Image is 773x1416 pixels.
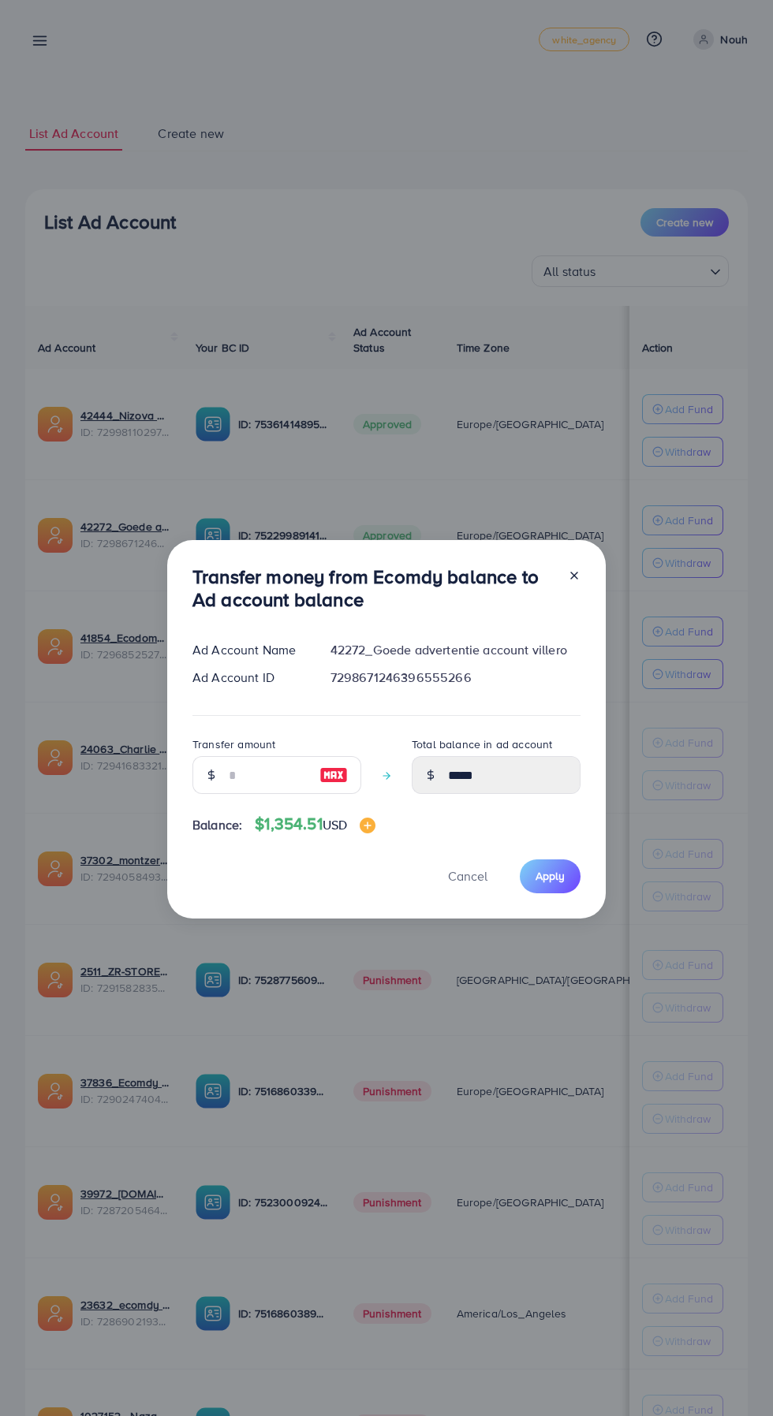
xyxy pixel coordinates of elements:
span: USD [323,816,347,833]
h3: Transfer money from Ecomdy balance to Ad account balance [192,565,555,611]
div: Ad Account ID [180,669,318,687]
iframe: Chat [706,1345,761,1404]
button: Cancel [428,859,507,893]
img: image [319,766,348,784]
button: Apply [520,859,581,893]
label: Transfer amount [192,736,275,752]
h4: $1,354.51 [255,814,375,834]
div: Ad Account Name [180,641,318,659]
div: 42272_Goede advertentie account villero [318,641,593,659]
span: Balance: [192,816,242,834]
span: Cancel [448,867,487,885]
span: Apply [536,868,565,884]
div: 7298671246396555266 [318,669,593,687]
label: Total balance in ad account [412,736,552,752]
img: image [360,818,375,833]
